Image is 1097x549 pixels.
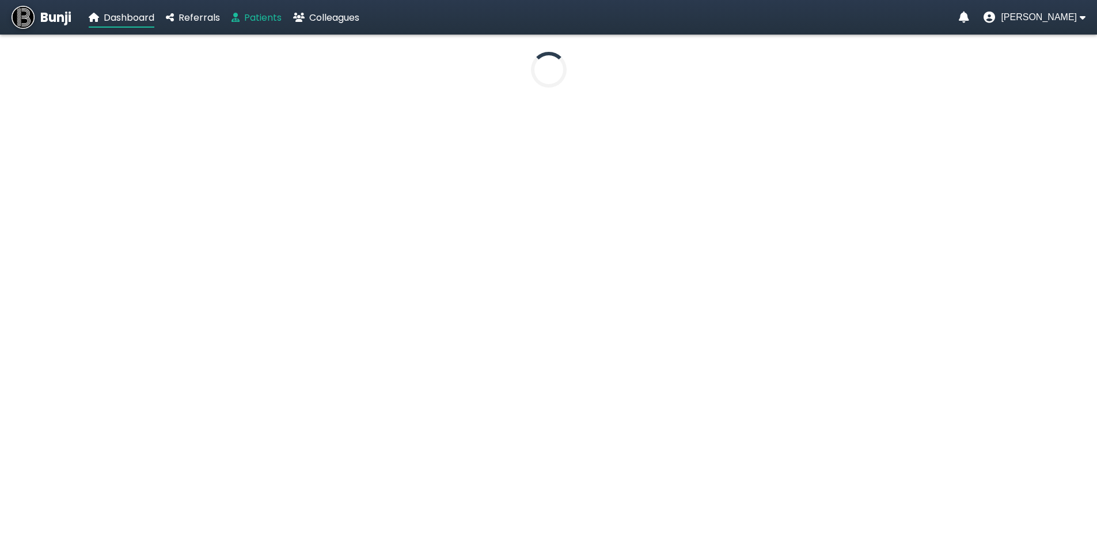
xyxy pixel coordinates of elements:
span: Referrals [179,11,220,24]
span: [PERSON_NAME] [1001,12,1077,22]
span: Bunji [40,8,71,27]
img: Bunji Dental Referral Management [12,6,35,29]
span: Patients [244,11,282,24]
a: Notifications [959,12,969,23]
span: Dashboard [104,11,154,24]
a: Patients [231,10,282,25]
a: Bunji [12,6,71,29]
a: Referrals [166,10,220,25]
a: Dashboard [89,10,154,25]
span: Colleagues [309,11,359,24]
a: Colleagues [293,10,359,25]
button: User menu [984,12,1085,23]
